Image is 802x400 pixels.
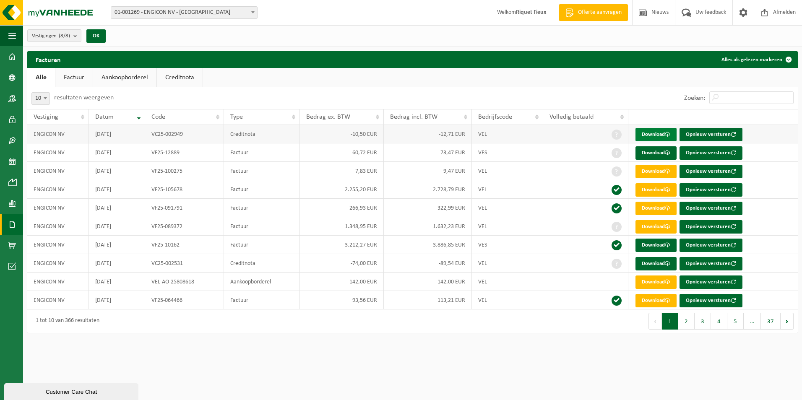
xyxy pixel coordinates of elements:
td: ENGICON NV [27,199,89,217]
button: Alles als gelezen markeren [715,51,797,68]
td: 266,93 EUR [300,199,384,217]
button: Opnieuw versturen [680,202,742,215]
span: 10 [31,92,50,105]
td: Factuur [224,162,300,180]
td: [DATE] [89,125,146,143]
button: Opnieuw versturen [680,294,742,307]
button: 3 [695,313,711,330]
td: VC25-002949 [145,125,224,143]
button: 4 [711,313,727,330]
td: [DATE] [89,254,146,273]
td: ENGICON NV [27,273,89,291]
button: 37 [761,313,781,330]
a: Download [635,239,677,252]
td: VF25-100275 [145,162,224,180]
span: Bedrag incl. BTW [390,114,437,120]
span: Offerte aanvragen [576,8,624,17]
span: Datum [95,114,114,120]
td: 3.886,85 EUR [384,236,472,254]
td: VES [472,143,543,162]
td: VEL [472,180,543,199]
strong: Riquet Fieux [516,9,546,16]
td: [DATE] [89,143,146,162]
iframe: chat widget [4,382,140,400]
td: -10,50 EUR [300,125,384,143]
a: Download [635,146,677,160]
td: Factuur [224,199,300,217]
td: VF25-10162 [145,236,224,254]
td: VEL [472,125,543,143]
td: 142,00 EUR [300,273,384,291]
td: VEL [472,162,543,180]
span: Bedrijfscode [478,114,512,120]
td: Factuur [224,236,300,254]
a: Download [635,294,677,307]
span: 01-001269 - ENGICON NV - HARELBEKE [111,7,257,18]
td: 9,47 EUR [384,162,472,180]
td: VEL [472,217,543,236]
span: … [744,313,761,330]
td: ENGICON NV [27,254,89,273]
a: Offerte aanvragen [559,4,628,21]
a: Download [635,128,677,141]
a: Download [635,257,677,270]
td: VF25-12889 [145,143,224,162]
td: Factuur [224,143,300,162]
td: VF25-064466 [145,291,224,309]
span: Type [230,114,243,120]
td: Factuur [224,180,300,199]
count: (8/8) [59,33,70,39]
td: Creditnota [224,125,300,143]
td: Factuur [224,291,300,309]
td: VEL-AO-25808618 [145,273,224,291]
td: ENGICON NV [27,162,89,180]
td: 322,99 EUR [384,199,472,217]
td: [DATE] [89,236,146,254]
span: Bedrag ex. BTW [306,114,350,120]
button: OK [86,29,106,43]
td: VEL [472,199,543,217]
span: Code [151,114,165,120]
div: 1 tot 10 van 366 resultaten [31,314,99,329]
td: Factuur [224,217,300,236]
td: 1.348,95 EUR [300,217,384,236]
td: VC25-002531 [145,254,224,273]
td: 1.632,23 EUR [384,217,472,236]
button: 2 [678,313,695,330]
td: 93,56 EUR [300,291,384,309]
td: VEL [472,254,543,273]
a: Download [635,275,677,289]
td: 113,21 EUR [384,291,472,309]
button: Next [781,313,794,330]
a: Download [635,165,677,178]
td: VF25-089372 [145,217,224,236]
button: Opnieuw versturen [680,275,742,289]
td: 142,00 EUR [384,273,472,291]
td: ENGICON NV [27,236,89,254]
a: Download [635,202,677,215]
td: ENGICON NV [27,125,89,143]
span: 10 [32,93,49,104]
a: Download [635,183,677,197]
td: -74,00 EUR [300,254,384,273]
td: [DATE] [89,180,146,199]
td: ENGICON NV [27,291,89,309]
td: ENGICON NV [27,143,89,162]
td: 7,83 EUR [300,162,384,180]
h2: Facturen [27,51,69,68]
td: Aankoopborderel [224,273,300,291]
a: Factuur [55,68,93,87]
button: Opnieuw versturen [680,257,742,270]
button: Vestigingen(8/8) [27,29,81,42]
button: Opnieuw versturen [680,128,742,141]
td: [DATE] [89,273,146,291]
td: 2.255,20 EUR [300,180,384,199]
span: Volledig betaald [549,114,594,120]
label: resultaten weergeven [54,94,114,101]
button: 1 [662,313,678,330]
td: 2.728,79 EUR [384,180,472,199]
span: Vestigingen [32,30,70,42]
button: Opnieuw versturen [680,220,742,234]
span: 01-001269 - ENGICON NV - HARELBEKE [111,6,258,19]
